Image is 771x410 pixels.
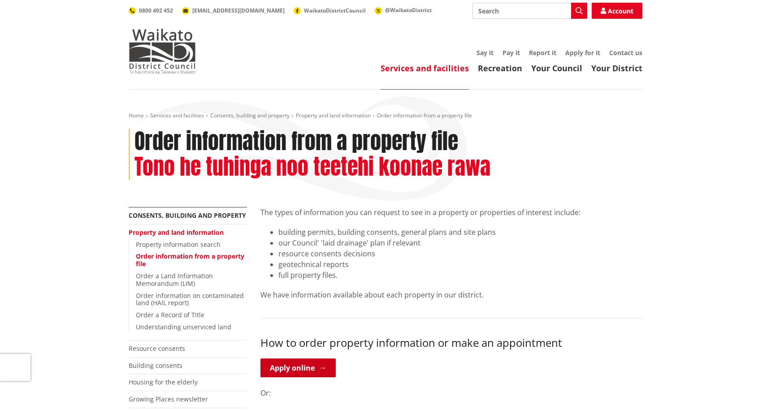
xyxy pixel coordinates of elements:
[591,63,642,73] a: Your District
[381,63,469,73] a: Services and facilities
[304,7,366,14] span: WaikatoDistrictCouncil
[529,48,556,57] a: Report it
[134,154,490,180] h2: Tono he tuhinga noo teetehi koonae rawa
[129,378,198,386] a: Housing for the elderly
[385,6,432,14] span: @WaikatoDistrict
[472,3,587,19] input: Search input
[192,7,285,14] span: [EMAIL_ADDRESS][DOMAIN_NAME]
[296,112,371,119] a: Property and land information
[136,323,231,331] a: Understanding unserviced land
[278,237,642,248] li: our Council' 'laid drainage' plan if relevant
[565,48,600,57] a: Apply for it
[278,259,642,270] li: geotechnical reports
[278,248,642,259] li: resource consents decisions
[182,7,285,14] a: [EMAIL_ADDRESS][DOMAIN_NAME]
[478,63,522,73] a: Recreation
[129,211,246,220] a: Consents, building and property
[129,112,642,120] nav: breadcrumb
[294,7,366,14] a: WaikatoDistrictCouncil
[129,29,196,73] img: Waikato District Council - Te Kaunihera aa Takiwaa o Waikato
[260,289,642,300] p: We have information available about each property in our district.
[260,388,642,398] p: Or:
[136,252,244,268] a: Order information from a property file
[129,344,185,353] a: Resource consents
[210,112,290,119] a: Consents, building and property
[150,112,204,119] a: Services and facilities
[134,129,458,155] h1: Order information from a property file
[136,240,221,249] a: Property information search
[609,48,642,57] a: Contact us
[377,112,472,119] span: Order information from a property file
[136,291,244,307] a: Order information on contaminated land (HAIL report)
[136,311,204,319] a: Order a Record of Title
[129,7,173,14] a: 0800 492 452
[129,361,182,370] a: Building consents
[260,358,336,377] a: Apply online
[139,7,173,14] span: 0800 492 452
[129,112,144,119] a: Home
[592,3,642,19] a: Account
[260,337,642,350] h3: How to order property information or make an appointment
[129,228,224,237] a: Property and land information
[278,270,642,281] li: full property files.
[476,48,494,57] a: Say it
[730,372,762,405] iframe: Messenger Launcher
[129,395,208,403] a: Growing Places newsletter
[375,6,432,14] a: @WaikatoDistrict
[136,272,213,288] a: Order a Land Information Memorandum (LIM)
[260,207,642,218] p: The types of information you can request to see in a property or properties of interest include:
[502,48,520,57] a: Pay it
[278,227,642,237] li: building permits, building consents, general plans and site plans
[531,63,582,73] a: Your Council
